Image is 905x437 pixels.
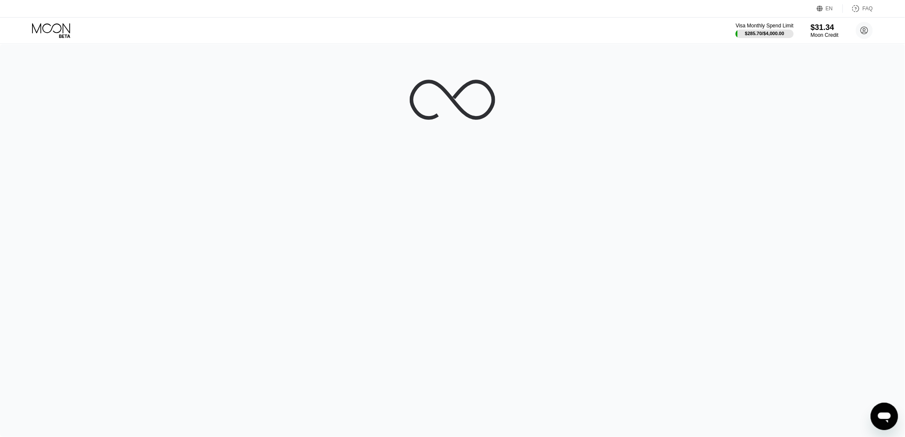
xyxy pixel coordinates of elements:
div: EN [826,6,833,12]
div: Visa Monthly Spend Limit [736,23,793,29]
div: $31.34 [811,23,839,32]
div: FAQ [863,6,873,12]
div: FAQ [843,4,873,13]
div: Visa Monthly Spend Limit$285.70/$4,000.00 [736,23,793,38]
div: $31.34Moon Credit [811,23,839,38]
div: EN [817,4,843,13]
iframe: Button to launch messaging window [871,403,898,430]
div: Moon Credit [811,32,839,38]
div: $285.70 / $4,000.00 [745,31,784,36]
